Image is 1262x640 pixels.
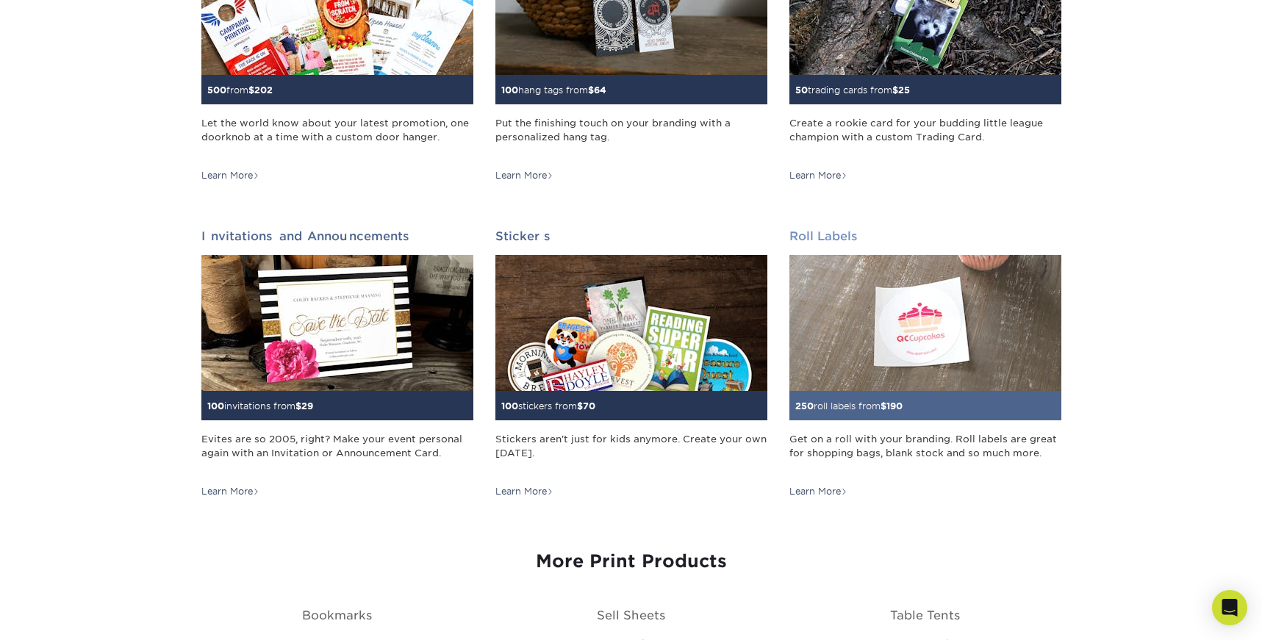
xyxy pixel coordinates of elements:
a: Table Tents [890,608,960,622]
h2: Stickers [495,229,767,243]
small: trading cards from [795,85,910,96]
small: stickers from [501,400,595,411]
span: 190 [886,400,903,411]
div: Stickers aren't just for kids anymore. Create your own [DATE]. [495,432,767,475]
span: $ [295,400,301,411]
div: Learn More [201,169,259,182]
span: $ [577,400,583,411]
div: Open Intercom Messenger [1212,590,1247,625]
div: Put the finishing touch on your branding with a personalized hang tag. [495,116,767,159]
span: 29 [301,400,313,411]
img: Stickers [495,255,767,391]
small: from [207,85,273,96]
iframe: Google Customer Reviews [4,595,125,635]
div: Learn More [495,169,553,182]
span: 50 [795,85,808,96]
span: 250 [795,400,814,411]
span: 500 [207,85,226,96]
span: 25 [898,85,910,96]
div: Evites are so 2005, right? Make your event personal again with an Invitation or Announcement Card. [201,432,473,475]
a: Bookmarks [302,608,372,622]
small: roll labels from [795,400,903,411]
a: Roll Labels 250roll labels from$190 Get on a roll with your branding. Roll labels are great for s... [789,229,1061,498]
span: 64 [594,85,606,96]
span: 70 [583,400,595,411]
span: 100 [501,85,518,96]
a: Stickers 100stickers from$70 Stickers aren't just for kids anymore. Create your own [DATE]. Learn... [495,229,767,498]
div: Learn More [495,485,553,498]
span: $ [588,85,594,96]
img: Invitations and Announcements [201,255,473,391]
span: $ [248,85,254,96]
span: 202 [254,85,273,96]
span: $ [881,400,886,411]
div: Learn More [201,485,259,498]
div: Get on a roll with your branding. Roll labels are great for shopping bags, blank stock and so muc... [789,432,1061,475]
h2: Invitations and Announcements [201,229,473,243]
span: 100 [207,400,224,411]
div: Create a rookie card for your budding little league champion with a custom Trading Card. [789,116,1061,159]
span: $ [892,85,898,96]
small: invitations from [207,400,313,411]
div: Let the world know about your latest promotion, one doorknob at a time with a custom door hanger. [201,116,473,159]
h3: More Print Products [201,551,1061,572]
small: hang tags from [501,85,606,96]
h2: Roll Labels [789,229,1061,243]
span: 100 [501,400,518,411]
img: Roll Labels [789,255,1061,391]
div: Learn More [789,169,847,182]
a: Invitations and Announcements 100invitations from$29 Evites are so 2005, right? Make your event p... [201,229,473,498]
a: Sell Sheets [597,608,665,622]
div: Learn More [789,485,847,498]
